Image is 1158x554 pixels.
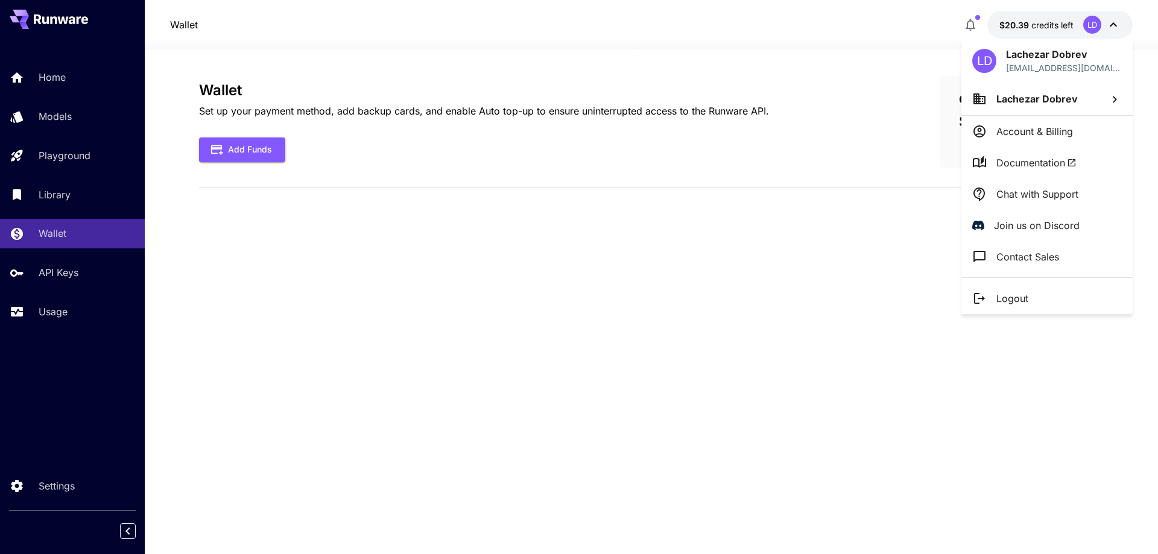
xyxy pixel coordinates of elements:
[996,291,1028,306] p: Logout
[972,49,996,73] div: LD
[1006,47,1122,61] p: Lachezar Dobrev
[1006,61,1122,74] div: hi@lifeshouts.com
[996,187,1078,201] p: Chat with Support
[996,250,1059,264] p: Contact Sales
[996,156,1077,170] span: Documentation
[961,83,1133,115] button: Lachezar Dobrev
[996,93,1078,105] span: Lachezar Dobrev
[996,124,1073,139] p: Account & Billing
[994,218,1080,233] p: Join us on Discord
[1006,61,1122,74] p: [EMAIL_ADDRESS][DOMAIN_NAME]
